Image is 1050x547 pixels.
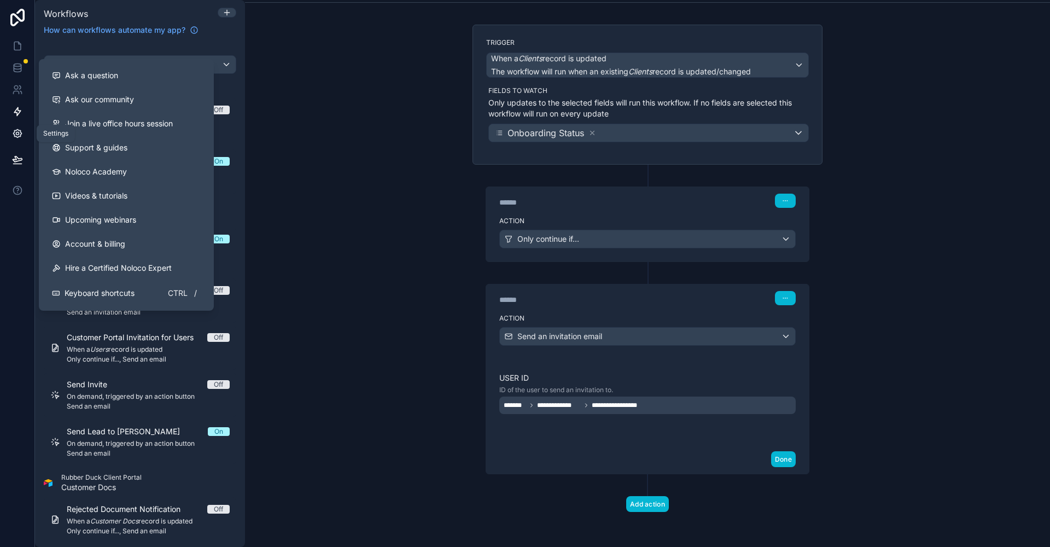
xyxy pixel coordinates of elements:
span: Upcoming webinars [65,214,136,225]
span: Workflows [44,8,88,19]
span: The workflow will run when an existing record is updated/changed [491,67,751,76]
span: How can workflows automate my app? [44,25,185,36]
span: Noloco Academy [65,166,127,177]
a: Ask our community [43,88,209,112]
a: How can workflows automate my app? [39,25,203,36]
button: Keyboard shortcutsCtrl/ [43,280,209,306]
span: / [191,289,200,298]
a: Upcoming webinars [43,208,209,232]
span: When a record is updated [491,53,606,64]
a: Join a live office hours session [43,112,209,136]
span: Join a live office hours session [65,118,173,129]
label: Action [499,217,796,225]
span: Keyboard shortcuts [65,288,135,299]
span: Only continue if... [517,234,579,245]
span: Send an invitation email [517,331,602,342]
label: Fields to watch [488,86,809,95]
button: Only continue if... [499,230,796,248]
span: Ask a question [65,70,118,81]
div: Settings [43,129,68,138]
em: Clients [518,54,542,63]
a: Videos & tutorials [43,184,209,208]
label: User ID [499,373,796,383]
label: Trigger [486,38,809,47]
button: Ask a question [43,63,209,88]
em: Clients [628,67,652,76]
button: Hire a Certified Noloco Expert [43,256,209,280]
span: Ask our community [65,94,134,105]
p: ID of the user to send an invitation to. [499,386,796,394]
span: Ctrl [167,287,189,300]
button: Onboarding Status [488,124,809,142]
span: Support & guides [65,142,127,153]
a: Account & billing [43,232,209,256]
button: Add action [626,496,669,512]
span: Account & billing [65,238,125,249]
span: Videos & tutorials [65,190,127,201]
button: When aClientsrecord is updatedThe workflow will run when an existingClientsrecord is updated/changed [486,53,809,78]
button: Send an invitation email [499,327,796,346]
p: Only updates to the selected fields will run this workflow. If no fields are selected this workfl... [488,97,809,119]
a: Support & guides [43,136,209,160]
a: Noloco Academy [43,160,209,184]
span: Hire a Certified Noloco Expert [65,263,172,273]
label: Action [499,314,796,323]
button: Done [771,451,796,467]
span: Onboarding Status [507,126,584,139]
